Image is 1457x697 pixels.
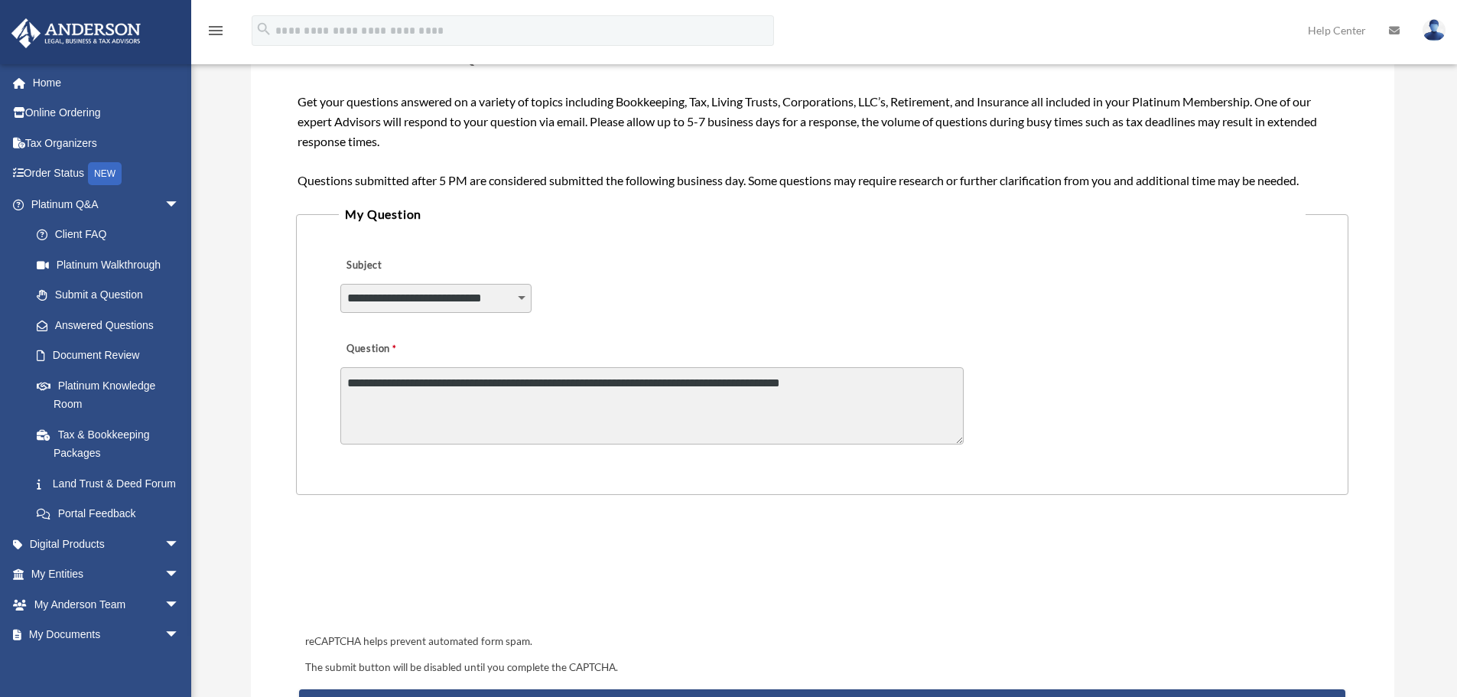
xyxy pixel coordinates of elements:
a: Answered Questions [21,310,203,340]
span: arrow_drop_down [164,529,195,560]
i: search [255,21,272,37]
a: My Entitiesarrow_drop_down [11,559,203,590]
a: Digital Productsarrow_drop_down [11,529,203,559]
a: Tax & Bookkeeping Packages [21,419,203,468]
a: Online Ordering [11,98,203,129]
img: Anderson Advisors Platinum Portal [7,18,145,48]
a: Platinum Walkthrough [21,249,203,280]
i: menu [207,21,225,40]
span: arrow_drop_down [164,589,195,620]
span: arrow_drop_down [164,559,195,591]
a: My Anderson Teamarrow_drop_down [11,589,203,620]
div: NEW [88,162,122,185]
img: User Pic [1423,19,1446,41]
div: reCAPTCHA helps prevent automated form spam. [299,633,1345,651]
span: arrow_drop_down [164,620,195,651]
a: Tax Organizers [11,128,203,158]
a: Document Review [21,340,203,371]
a: My Documentsarrow_drop_down [11,620,203,650]
a: menu [207,27,225,40]
a: Order StatusNEW [11,158,203,190]
a: Client FAQ [21,220,203,250]
label: Subject [340,256,486,277]
a: Platinum Knowledge Room [21,370,203,419]
a: Home [11,67,203,98]
iframe: reCAPTCHA [301,542,533,602]
span: arrow_drop_down [164,189,195,220]
a: Land Trust & Deed Forum [21,468,203,499]
a: Platinum Q&Aarrow_drop_down [11,189,203,220]
a: Portal Feedback [21,499,203,529]
a: Submit a Question [21,280,195,311]
legend: My Question [339,204,1305,225]
label: Question [340,339,459,360]
div: The submit button will be disabled until you complete the CAPTCHA. [299,659,1345,677]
